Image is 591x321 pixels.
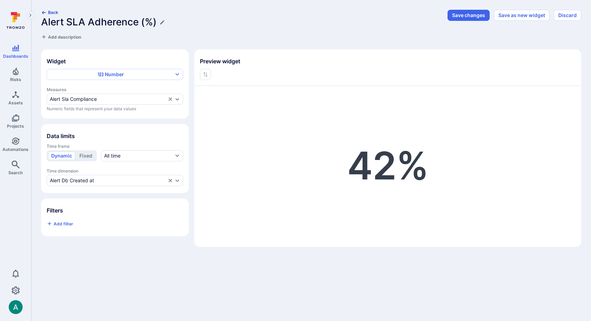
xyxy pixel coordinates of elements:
[10,77,21,82] span: Risks
[47,175,183,186] div: time-dimension-test
[41,16,157,28] h1: Alert SLA Adherence (%)
[47,106,183,112] span: Numeric fields that represent your data values
[47,69,183,80] button: Number
[168,96,173,102] button: Clear selection
[554,10,581,21] button: Discard
[494,10,550,21] button: Save as new widget
[47,133,183,139] span: Data limits
[101,150,183,161] button: All time
[48,34,81,40] span: Add description
[174,178,180,183] button: Expand dropdown
[47,168,183,174] span: Time dimension
[41,10,58,15] button: Back
[50,178,94,183] div: Alert Db Created at
[76,152,95,160] button: Fixed
[47,207,183,214] span: Filters
[47,218,73,229] button: Add filter
[8,170,23,175] span: Search
[7,123,24,129] span: Projects
[347,142,429,189] span: %
[160,19,165,25] button: Edit title
[41,33,81,40] button: Add description
[168,178,173,183] button: Clear selection
[347,142,396,189] span: 42
[50,96,97,102] div: Alert Sla Compliance
[104,152,120,159] div: All time
[28,13,33,18] i: Expand navigation menu
[200,69,211,80] div: Sorting is not supported by this widget type
[3,54,28,59] span: Dashboards
[174,96,180,102] button: Expand dropdown
[50,178,166,183] button: Alert Db Created at
[9,300,23,314] div: Arjan Dehar
[194,58,581,65] span: Preview widget
[26,11,34,19] button: Expand navigation menu
[47,94,183,105] div: measures
[448,10,490,21] button: Save changes
[98,71,124,78] div: Number
[47,58,183,65] span: Widget
[47,87,183,92] span: Measures
[194,86,581,240] div: Widget preview
[9,300,23,314] img: ACg8ocLSa5mPYBaXNx3eFu_EmspyJX0laNWN7cXOFirfQ7srZveEpg=s96-c
[47,144,183,149] span: Time frame
[54,221,73,226] span: Add filter
[48,152,75,160] button: Dynamic
[8,100,23,105] span: Assets
[50,96,166,102] button: Alert Sla Compliance
[2,147,29,152] span: Automations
